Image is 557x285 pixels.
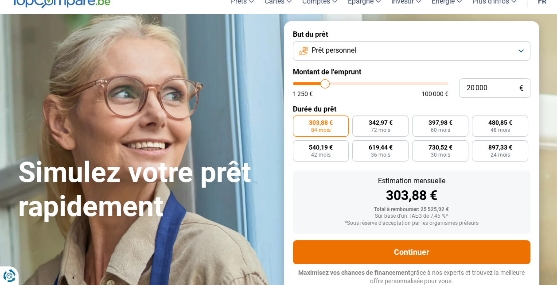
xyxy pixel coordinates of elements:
[488,144,512,150] span: 897,33 €
[491,152,510,158] span: 24 mois
[300,177,523,185] div: Estimation mensuelle
[300,189,523,202] div: 303,88 €
[293,41,530,61] button: Prêt personnel
[293,91,313,97] span: 1 250 €
[428,119,452,126] span: 397,98 €
[293,30,530,39] label: But du prêt
[369,119,393,126] span: 342,97 €
[309,144,333,150] span: 540,19 €
[491,127,510,133] span: 48 mois
[293,68,530,76] label: Montant de l'emprunt
[309,119,333,126] span: 303,88 €
[293,105,530,113] label: Durée du prêt
[428,144,452,150] span: 730,52 €
[300,213,523,220] div: Sur base d'un TAEG de 7,45 %*
[421,91,448,97] span: 100 000 €
[311,152,331,158] span: 42 mois
[431,152,450,158] span: 30 mois
[431,127,450,133] span: 60 mois
[298,269,410,276] span: Maximisez vos chances de financement
[300,220,523,227] div: *Sous réserve d'acceptation par les organismes prêteurs
[300,207,523,213] div: Total à rembourser: 25 525,92 €
[311,127,331,133] span: 84 mois
[18,156,273,224] h1: Simulez votre prêt rapidement
[488,119,512,126] span: 480,85 €
[369,144,393,150] span: 619,44 €
[371,152,390,158] span: 36 mois
[371,127,390,133] span: 72 mois
[519,85,523,92] span: €
[293,240,530,264] button: Continuer
[312,46,356,55] span: Prêt personnel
